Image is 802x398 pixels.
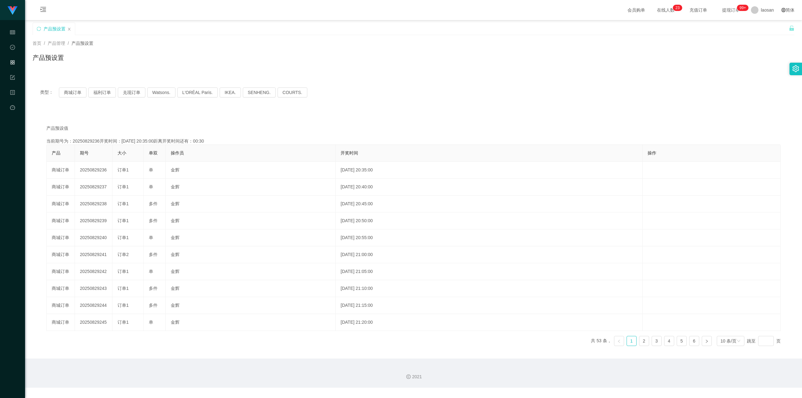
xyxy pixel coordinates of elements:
[75,280,112,297] td: 20250829243
[8,6,18,15] img: logo.9652507e.png
[737,339,741,343] i: 图标: down
[149,235,153,240] span: 单
[46,125,68,132] span: 产品预设值
[781,8,786,12] i: 图标: global
[336,280,643,297] td: [DATE] 21:10:00
[705,339,709,343] i: 图标: right
[10,27,15,39] i: 图标: table
[677,336,686,346] a: 5
[336,179,643,196] td: [DATE] 20:40:00
[149,320,153,325] span: 单
[33,0,54,20] i: 图标: menu-unfold
[47,196,75,212] td: 商城订单
[336,263,643,280] td: [DATE] 21:05:00
[117,320,129,325] span: 订单1
[10,60,15,116] span: 产品管理
[10,102,15,165] a: 图标: dashboard平台首页
[341,150,358,155] span: 开奖时间
[33,41,41,46] span: 首页
[166,212,336,229] td: 金辉
[166,196,336,212] td: 金辉
[47,246,75,263] td: 商城订单
[166,263,336,280] td: 金辉
[639,336,649,346] a: 2
[149,286,158,291] span: 多件
[652,336,662,346] li: 3
[10,30,15,86] span: 会员管理
[75,179,112,196] td: 20250829237
[336,246,643,263] td: [DATE] 21:00:00
[118,87,145,97] button: 兑现订单
[71,41,93,46] span: 产品预设置
[52,150,60,155] span: 产品
[30,374,797,380] div: 2021
[40,87,59,97] span: 类型：
[117,201,129,206] span: 订单1
[406,374,411,379] i: 图标: copyright
[33,53,64,62] h1: 产品预设置
[149,184,153,189] span: 单
[166,246,336,263] td: 金辉
[47,229,75,246] td: 商城订单
[75,263,112,280] td: 20250829242
[47,297,75,314] td: 商城订单
[171,150,184,155] span: 操作员
[147,87,175,97] button: Watsons.
[166,229,336,246] td: 金辉
[652,336,661,346] a: 3
[75,314,112,331] td: 20250829245
[75,196,112,212] td: 20250829238
[44,23,65,35] div: 产品预设置
[149,269,153,274] span: 单
[617,339,621,343] i: 图标: left
[278,87,307,97] button: COURTS.
[117,184,129,189] span: 订单1
[648,150,656,155] span: 操作
[737,5,748,11] sup: 1014
[37,27,41,31] i: 图标: sync
[59,87,86,97] button: 商城订单
[67,27,71,31] i: 图标: close
[627,336,636,346] a: 1
[117,167,129,172] span: 订单1
[149,150,158,155] span: 单双
[677,336,687,346] li: 5
[220,87,241,97] button: IKEA.
[719,8,743,12] span: 提现订单
[117,150,126,155] span: 大小
[591,336,611,346] li: 共 53 条，
[149,167,153,172] span: 单
[10,57,15,70] i: 图标: appstore-o
[75,297,112,314] td: 20250829244
[166,280,336,297] td: 金辉
[336,212,643,229] td: [DATE] 20:50:00
[639,336,649,346] li: 2
[117,269,129,274] span: 订单1
[654,8,678,12] span: 在线人数
[336,297,643,314] td: [DATE] 21:15:00
[68,41,69,46] span: /
[10,72,15,85] i: 图标: form
[149,201,158,206] span: 多件
[46,138,781,144] div: 当前期号为：20250829236开奖时间：[DATE] 20:35:00距离开奖时间还有：00:30
[47,280,75,297] td: 商城订单
[44,41,45,46] span: /
[177,87,218,97] button: L'ORÉAL Paris.
[675,5,678,11] p: 2
[243,87,276,97] button: SENHENG.
[686,8,710,12] span: 充值订单
[166,162,336,179] td: 金辉
[664,336,674,346] a: 4
[789,25,794,31] i: 图标: unlock
[149,218,158,223] span: 多件
[75,246,112,263] td: 20250829241
[166,314,336,331] td: 金辉
[80,150,89,155] span: 期号
[336,196,643,212] td: [DATE] 20:45:00
[678,5,680,11] p: 3
[88,87,116,97] button: 福利订单
[117,252,129,257] span: 订单2
[336,229,643,246] td: [DATE] 20:55:00
[117,303,129,308] span: 订单1
[10,75,15,131] span: 系统配置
